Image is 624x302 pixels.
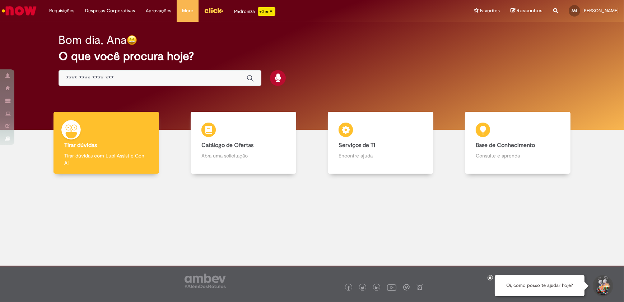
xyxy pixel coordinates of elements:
[339,142,375,149] b: Serviços de TI
[258,7,275,16] p: +GenAi
[182,7,193,14] span: More
[59,34,127,46] h2: Bom dia, Ana
[511,8,542,14] a: Rascunhos
[517,7,542,14] span: Rascunhos
[495,275,585,296] div: Oi, como posso te ajudar hoje?
[1,4,38,18] img: ServiceNow
[38,112,175,174] a: Tirar dúvidas Tirar dúvidas com Lupi Assist e Gen Ai
[361,286,364,290] img: logo_footer_twitter.png
[85,7,135,14] span: Despesas Corporativas
[572,8,577,13] span: AM
[59,50,566,63] h2: O que você procura hoje?
[476,152,560,159] p: Consulte e aprenda
[49,7,74,14] span: Requisições
[201,152,285,159] p: Abra uma solicitação
[476,142,535,149] b: Base de Conhecimento
[64,142,97,149] b: Tirar dúvidas
[403,284,410,290] img: logo_footer_workplace.png
[375,286,379,290] img: logo_footer_linkedin.png
[592,275,613,297] button: Iniciar Conversa de Suporte
[234,7,275,16] div: Padroniza
[312,112,449,174] a: Serviços de TI Encontre ajuda
[480,7,500,14] span: Favoritos
[387,283,396,292] img: logo_footer_youtube.png
[582,8,619,14] span: [PERSON_NAME]
[185,274,226,288] img: logo_footer_ambev_rotulo_gray.png
[204,5,223,16] img: click_logo_yellow_360x200.png
[201,142,253,149] b: Catálogo de Ofertas
[127,35,137,45] img: happy-face.png
[416,284,423,290] img: logo_footer_naosei.png
[146,7,171,14] span: Aprovações
[449,112,586,174] a: Base de Conhecimento Consulte e aprenda
[339,152,423,159] p: Encontre ajuda
[64,152,148,166] p: Tirar dúvidas com Lupi Assist e Gen Ai
[175,112,312,174] a: Catálogo de Ofertas Abra uma solicitação
[347,286,350,290] img: logo_footer_facebook.png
